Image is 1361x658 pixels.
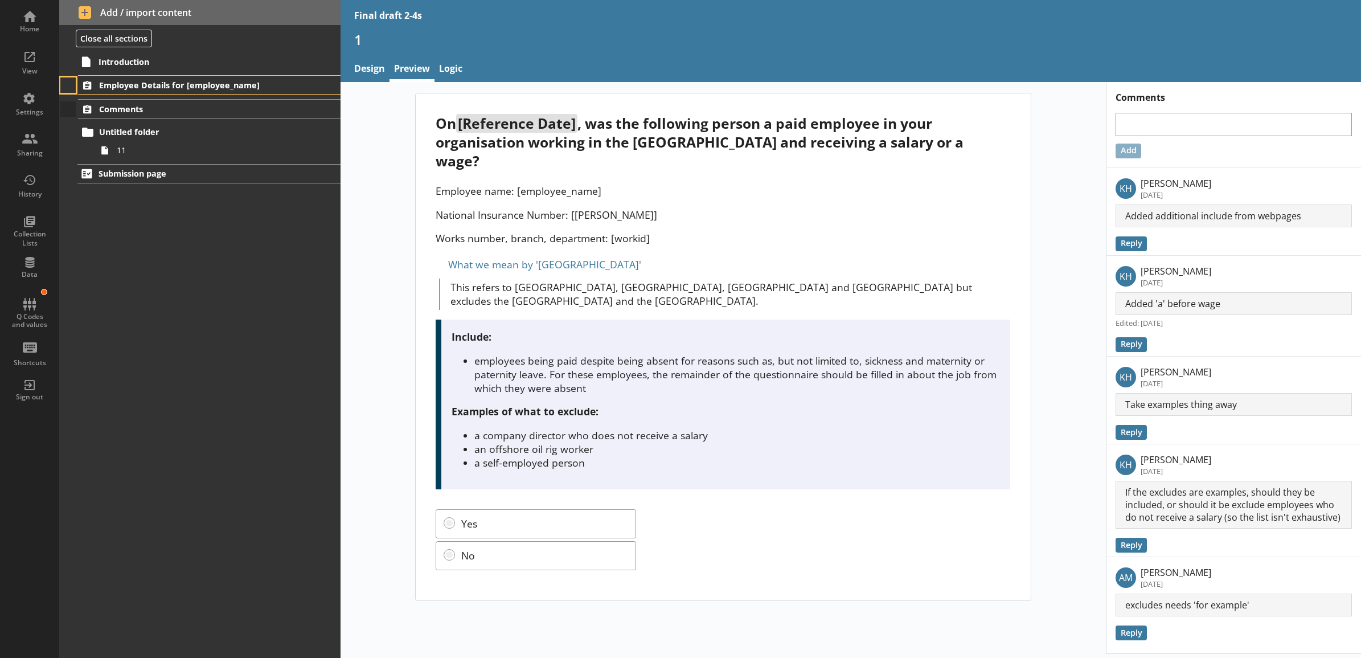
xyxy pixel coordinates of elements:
p: Edited: [DATE] [1116,318,1352,328]
li: CommentsUntitled folder11 [59,99,341,159]
p: KH [1116,266,1136,287]
p: Employee name: [employee_name] [436,184,1010,198]
p: [PERSON_NAME] [1141,453,1211,466]
div: View [10,67,50,76]
div: Final draft 2-4s [354,9,422,22]
p: Added 'a' before wage [1116,292,1352,315]
strong: Include: [452,330,491,344]
p: [PERSON_NAME] [1141,265,1211,277]
button: Reply [1116,236,1147,251]
div: History [10,190,50,199]
div: Settings [10,108,50,117]
a: Logic [434,58,467,82]
button: Reply [1116,538,1147,553]
div: Collection Lists [10,230,50,247]
span: Employee Details for [employee_name] [99,80,289,91]
span: [Reference Date] [456,114,577,133]
p: KH [1116,367,1136,387]
li: Untitled folder11 [83,123,341,160]
button: Reply [1116,425,1147,440]
div: What we mean by '[GEOGRAPHIC_DATA]' [436,255,1010,273]
a: Submission page [77,164,341,183]
a: Design [350,58,390,82]
button: Reply [1116,337,1147,352]
a: Preview [390,58,434,82]
li: an offshore oil rig worker [474,442,1001,456]
p: [PERSON_NAME] [1141,366,1211,378]
h1: Comments [1106,82,1361,104]
a: Untitled folder [78,123,340,141]
p: If the excludes are examples, should they be included, or should it be exclude employees who do n... [1116,481,1352,529]
p: [PERSON_NAME] [1141,177,1211,190]
div: Data [10,270,50,279]
p: Added additional include from webpages [1116,205,1352,227]
span: Introduction [99,56,289,67]
span: Add / import content [79,6,321,19]
button: Close all sections [76,30,152,47]
strong: Examples of what to exclude: [452,404,598,418]
p: excludes needs 'for example' [1116,594,1352,616]
p: KH [1116,455,1136,475]
div: Sharing [10,149,50,158]
div: Q Codes and values [10,313,50,329]
p: [PERSON_NAME] [1141,566,1211,579]
p: National Insurance Number: [[PERSON_NAME]] [436,208,1010,222]
p: AM [1116,567,1136,588]
p: [DATE] [1141,277,1211,288]
p: This refers to [GEOGRAPHIC_DATA], [GEOGRAPHIC_DATA], [GEOGRAPHIC_DATA] and [GEOGRAPHIC_DATA] but ... [450,280,1011,308]
div: Shortcuts [10,358,50,367]
div: Sign out [10,393,50,402]
span: Comments [99,104,289,115]
button: Reply [1116,626,1147,640]
div: Home [10,24,50,34]
p: [DATE] [1141,466,1211,476]
li: a company director who does not receive a salary [474,428,1001,442]
li: Employee Details for [employee_name] [59,75,341,95]
span: Submission page [99,168,289,179]
a: Introduction [77,52,341,71]
a: Comments [78,99,340,118]
li: employees being paid despite being absent for reasons such as, but not limited to, sickness and m... [474,354,1001,395]
p: [DATE] [1141,190,1211,200]
li: a self-employed person [474,456,1001,469]
a: 11 [96,141,340,160]
p: KH [1116,178,1136,199]
p: Take examples thing away [1116,393,1352,416]
h1: 1 [354,31,1348,48]
p: [DATE] [1141,579,1211,589]
a: Employee Details for [employee_name] [78,75,340,95]
div: On , was the following person a paid employee in your organisation working in the [GEOGRAPHIC_DAT... [436,114,1010,170]
span: 11 [117,145,294,156]
span: Untitled folder [99,126,289,137]
p: Works number, branch, department: [workid] [436,231,1010,245]
p: [DATE] [1141,378,1211,389]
